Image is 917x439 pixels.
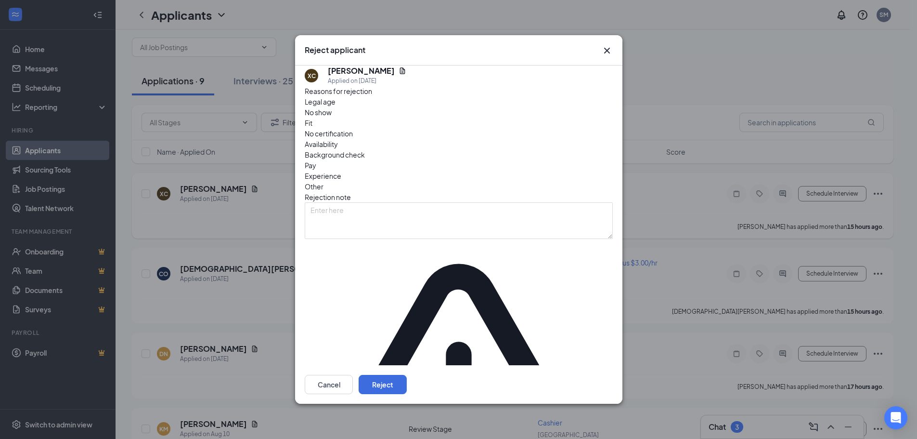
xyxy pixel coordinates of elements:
span: Rejection note [305,193,351,201]
span: Availability [305,139,338,149]
svg: Cross [601,45,613,56]
h3: Reject applicant [305,45,365,55]
div: Open Intercom Messenger [884,406,907,429]
button: Reject [359,375,407,394]
span: Other [305,181,323,192]
span: Background check [305,149,365,160]
button: Close [601,45,613,56]
svg: Document [399,67,406,75]
h5: [PERSON_NAME] [328,66,395,76]
button: Cancel [305,375,353,394]
span: Experience [305,171,341,181]
span: No show [305,107,332,118]
span: No certification [305,128,353,139]
span: Legal age [305,96,336,107]
span: Reasons for rejection [305,87,372,95]
div: Applied on [DATE] [328,76,406,86]
span: Fit [305,118,312,128]
div: XC [307,71,315,80]
span: Pay [305,160,316,171]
